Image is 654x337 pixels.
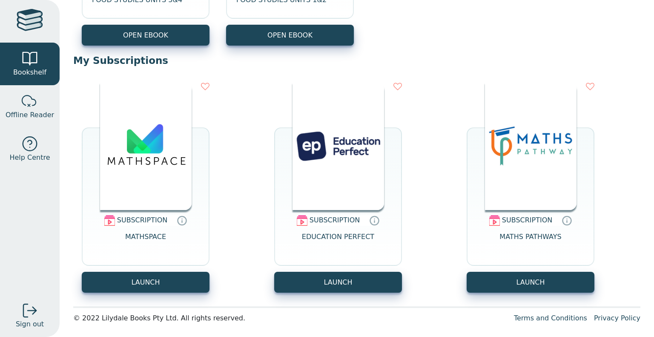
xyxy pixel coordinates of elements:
img: b19bba3b-737c-47ce-9f3f-e6a96a48e5de.png [100,82,192,210]
a: Digital subscriptions can include coursework, exercises and interactive content. Subscriptions ar... [369,216,379,226]
p: My Subscriptions [73,54,640,67]
img: subscription.svg [297,215,307,226]
span: Help Centre [9,153,50,163]
span: Sign out [16,319,44,329]
button: LAUNCH [274,272,402,293]
img: 3071d517-0bbb-4396-8d16-6d1dc2d979a7.png [485,82,577,210]
span: MATHS PATHWAYS [499,232,561,252]
div: © 2022 Lilydale Books Pty Ltd. All rights reserved. [73,313,507,323]
a: Digital subscriptions can include coursework, exercises and interactive content. Subscriptions ar... [562,216,572,226]
img: 72d1a00a-2440-4d08-b23c-fe2119b8f9a7.png [293,82,384,210]
a: Digital subscriptions can include coursework, exercises and interactive content. Subscriptions ar... [177,216,187,226]
a: Terms and Conditions [514,314,587,322]
a: OPEN EBOOK [226,25,354,46]
span: SUBSCRIPTION [117,216,167,224]
span: EDUCATION PERFECT [302,232,374,252]
span: Bookshelf [13,67,46,78]
button: LAUNCH [82,272,209,293]
span: SUBSCRIPTION [502,216,552,224]
img: subscription.svg [104,215,115,226]
span: Offline Reader [6,110,54,120]
a: OPEN EBOOK [82,25,209,46]
a: Privacy Policy [594,314,640,322]
span: MATHSPACE [125,232,166,252]
img: subscription.svg [489,215,500,226]
span: SUBSCRIPTION [310,216,360,224]
button: LAUNCH [467,272,594,293]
